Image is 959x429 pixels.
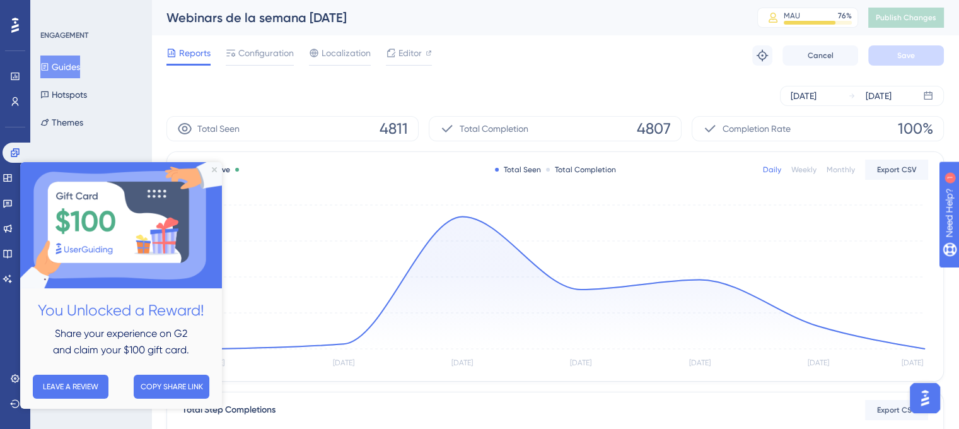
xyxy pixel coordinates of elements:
span: Share your experience on G2 [35,165,167,177]
span: Save [897,50,915,61]
tspan: [DATE] [451,358,473,367]
span: Reports [179,45,211,61]
div: [DATE] [791,88,817,103]
span: Export CSV [877,165,917,175]
span: Need Help? [30,3,79,18]
tspan: [DATE] [570,358,591,367]
button: Export CSV [865,400,928,420]
div: Total Seen [495,165,541,175]
button: LEAVE A REVIEW [13,213,88,237]
div: Total Completion [546,165,616,175]
tspan: [DATE] [689,358,710,367]
iframe: UserGuiding AI Assistant Launcher [906,379,944,417]
div: 1 [88,6,91,16]
span: 4807 [637,119,671,139]
button: Export CSV [865,160,928,180]
button: Publish Changes [868,8,944,28]
tspan: [DATE] [902,358,923,367]
span: Editor [398,45,422,61]
span: Cancel [808,50,834,61]
div: Daily [763,165,781,175]
div: ENGAGEMENT [40,30,88,40]
div: Total Step Completions [182,403,276,418]
div: Weekly [791,165,817,175]
button: Save [868,45,944,66]
span: Total Completion [460,121,528,136]
button: Hotspots [40,83,87,106]
button: Themes [40,111,83,134]
button: Cancel [782,45,858,66]
tspan: [DATE] [333,358,354,367]
div: MAU [784,11,800,21]
span: and claim your $100 gift card. [33,182,169,194]
span: 100% [898,119,933,139]
div: Webinars de la semana [DATE] [166,9,726,26]
span: Publish Changes [876,13,936,23]
div: Monthly [827,165,855,175]
span: Export CSV [877,405,917,415]
span: Configuration [238,45,294,61]
div: [DATE] [866,88,892,103]
span: Total Seen [197,121,240,136]
div: Close Preview [192,5,197,10]
h2: You Unlocked a Reward! [10,136,192,161]
span: Completion Rate [723,121,791,136]
tspan: [DATE] [807,358,828,367]
span: 4811 [380,119,408,139]
button: COPY SHARE LINK [113,213,189,237]
div: 76 % [838,11,852,21]
button: Guides [40,56,80,78]
span: Localization [322,45,371,61]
